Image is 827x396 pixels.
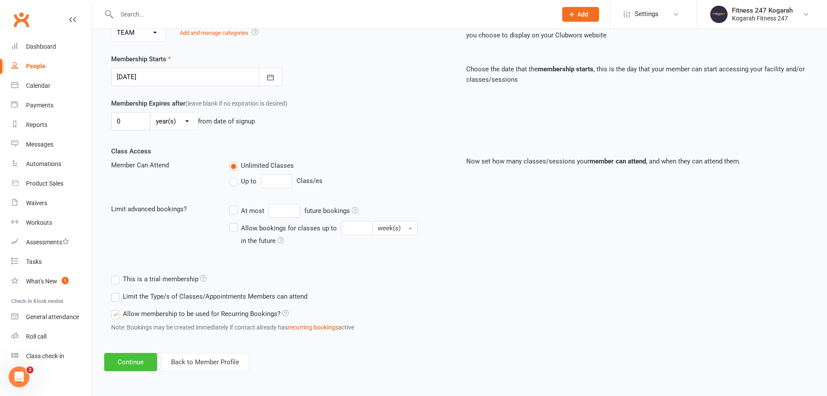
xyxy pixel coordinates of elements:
[11,115,92,135] a: Reports
[161,353,249,371] button: Back to Member Profile
[111,274,207,284] label: This is a trial membership
[372,221,418,235] button: Allow bookings for classes up to in the future
[26,180,63,187] div: Product Sales
[11,76,92,96] a: Calendar
[11,272,92,291] a: What's New1
[11,174,92,193] a: Product Sales
[11,37,92,57] a: Dashboard
[26,121,47,128] div: Reports
[241,223,337,233] div: Allow bookings for classes up to
[466,156,808,166] p: Now set how many classes/sessions your , and when they can attend them.
[11,327,92,346] a: Roll call
[304,206,358,216] div: future bookings
[466,64,808,85] p: Choose the date that the , this is the day that your member can start accessing your facility and...
[180,30,248,36] a: Add and manage categories
[26,141,53,148] div: Messages
[241,206,264,216] div: At most
[26,102,53,109] div: Payments
[241,160,294,170] span: Unlimited Classes
[732,14,793,22] div: Kogarah Fitness 247
[26,43,56,50] div: Dashboard
[26,239,69,246] div: Assessments
[229,174,453,188] div: Class/es
[9,366,30,387] iframe: Intercom live chat
[26,258,42,265] div: Tasks
[26,313,79,320] div: General attendance
[26,160,61,167] div: Automations
[111,291,307,302] label: Limit the Type/s of Classes/Appointments Members can attend
[341,221,372,235] input: Allow bookings for classes up to week(s) in the future
[732,7,793,14] div: Fitness 247 Kogarah
[62,277,69,284] span: 1
[11,252,92,272] a: Tasks
[635,4,659,24] span: Settings
[26,366,33,373] span: 2
[11,57,92,76] a: People
[111,323,630,332] div: Note: Bookings may be created immediately if contact already has active
[269,204,300,218] input: At mostfuture bookings
[111,54,171,64] label: Membership Starts
[26,200,47,206] div: Waivers
[378,224,401,232] span: week(s)
[11,307,92,327] a: General attendance kiosk mode
[114,8,551,20] input: Search...
[11,213,92,233] a: Workouts
[26,353,64,359] div: Class check-in
[590,157,646,165] strong: member can attend
[288,323,338,332] button: recurring bookings
[241,176,257,185] span: Up to
[11,346,92,366] a: Class kiosk mode
[26,333,46,340] div: Roll call
[111,98,287,109] label: Membership Expires after
[577,11,588,18] span: Add
[105,160,223,170] div: Member Can Attend
[185,100,287,107] span: (leave blank if no expiration is desired)
[111,309,289,319] label: Allow membership to be used for Recurring Bookings?
[10,9,32,30] a: Clubworx
[538,65,593,73] strong: membership starts
[104,353,157,371] button: Continue
[105,204,223,214] div: Limit advanced bookings?
[562,7,599,22] button: Add
[198,116,255,126] div: from date of signup
[26,278,57,285] div: What's New
[11,154,92,174] a: Automations
[26,63,46,70] div: People
[11,233,92,252] a: Assessments
[241,236,284,246] div: in the future
[466,20,808,40] p: help you group the membership plans you choose to display on your Clubworx website
[11,96,92,115] a: Payments
[26,82,50,89] div: Calendar
[11,135,92,154] a: Messages
[26,219,52,226] div: Workouts
[111,146,151,156] label: Class Access
[710,6,728,23] img: thumb_image1749097489.png
[11,193,92,213] a: Waivers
